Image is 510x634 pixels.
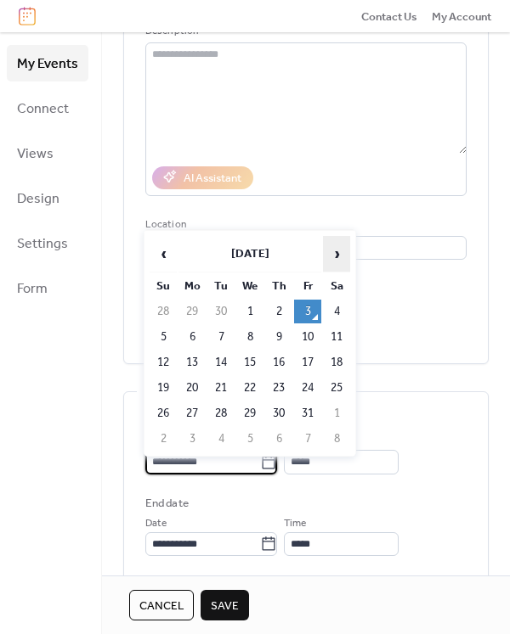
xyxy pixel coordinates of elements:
[145,495,189,512] div: End date
[145,23,463,40] div: Description
[207,427,235,451] td: 4
[178,376,206,400] td: 20
[7,225,88,261] a: Settings
[265,401,292,425] td: 30
[236,274,263,298] th: We
[7,90,88,126] a: Connect
[207,300,235,323] td: 30
[265,376,292,400] td: 23
[294,300,321,323] td: 3
[17,231,68,257] span: Settings
[17,51,78,77] span: My Events
[236,401,263,425] td: 29
[236,325,263,349] td: 8
[323,351,350,374] td: 18
[284,515,306,532] span: Time
[207,401,235,425] td: 28
[129,590,194,620] button: Cancel
[145,216,463,233] div: Location
[178,427,206,451] td: 3
[323,401,350,425] td: 1
[265,351,292,374] td: 16
[19,7,36,25] img: logo
[323,274,350,298] th: Sa
[207,274,235,298] th: Tu
[7,45,88,81] a: My Events
[150,376,177,400] td: 19
[178,351,206,374] td: 13
[178,236,321,272] th: [DATE]
[150,325,177,349] td: 5
[17,276,48,302] span: Form
[265,325,292,349] td: 9
[201,590,249,620] button: Save
[17,141,54,167] span: Views
[150,427,177,451] td: 2
[150,351,177,374] td: 12
[294,274,321,298] th: Fr
[294,427,321,451] td: 7
[207,325,235,349] td: 7
[324,237,349,271] span: ›
[265,300,292,323] td: 2
[150,237,176,271] span: ‹
[236,300,263,323] td: 1
[236,351,263,374] td: 15
[323,427,350,451] td: 8
[294,325,321,349] td: 10
[236,427,263,451] td: 5
[265,274,292,298] th: Th
[7,180,88,216] a: Design
[323,376,350,400] td: 25
[432,8,491,25] a: My Account
[7,270,88,306] a: Form
[150,300,177,323] td: 28
[178,274,206,298] th: Mo
[178,325,206,349] td: 6
[361,8,417,25] a: Contact Us
[294,376,321,400] td: 24
[7,135,88,171] a: Views
[17,186,59,212] span: Design
[236,376,263,400] td: 22
[178,401,206,425] td: 27
[178,300,206,323] td: 29
[294,351,321,374] td: 17
[211,598,239,614] span: Save
[323,300,350,323] td: 4
[145,515,167,532] span: Date
[207,376,235,400] td: 21
[265,427,292,451] td: 6
[139,598,184,614] span: Cancel
[294,401,321,425] td: 31
[323,325,350,349] td: 11
[150,401,177,425] td: 26
[17,96,69,122] span: Connect
[150,274,177,298] th: Su
[207,351,235,374] td: 14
